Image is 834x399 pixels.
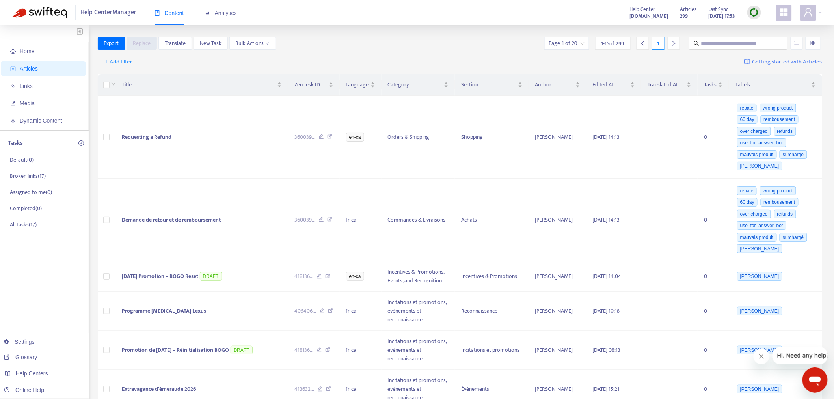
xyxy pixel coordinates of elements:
p: Broken links ( 17 ) [10,172,46,180]
p: All tasks ( 17 ) [10,220,37,229]
td: Reconnaissance [455,292,529,331]
span: Edited At [593,80,629,89]
span: plus-circle [78,140,84,146]
span: Title [122,80,276,89]
button: unordered-list [791,37,803,50]
span: Translated At [648,80,685,89]
span: [PERSON_NAME] [737,272,782,281]
span: 405406 ... [294,307,316,315]
span: 418136 ... [294,272,313,281]
th: Author [529,74,586,96]
span: link [10,83,16,89]
span: [PERSON_NAME] [737,385,782,393]
span: over charged [737,210,771,218]
span: rembousement [761,115,799,124]
span: [DATE] 14:04 [593,272,622,281]
span: over charged [737,127,771,136]
span: DRAFT [200,272,222,281]
span: Articles [20,65,38,72]
span: Promotion de [DATE] – Réinitialisation BOGO [122,345,229,354]
span: home [10,48,16,54]
button: + Add filter [100,56,139,68]
th: Title [115,74,288,96]
span: mauvais produit [737,150,777,159]
img: Swifteq [12,7,67,18]
span: Zendesk ID [294,80,327,89]
span: use_for_answer_bot [737,221,786,230]
p: Completed ( 0 ) [10,204,42,213]
span: [PERSON_NAME] [737,346,782,354]
span: 1 - 15 of 299 [601,39,624,48]
td: Incitations et promotions, événements et reconnaissance [382,331,455,370]
span: Last Sync [709,5,729,14]
strong: 299 [680,12,688,21]
span: Export [104,39,119,48]
span: Media [20,100,35,106]
span: Programme [MEDICAL_DATA] Lexus [122,306,206,315]
span: refunds [774,210,796,218]
span: Dynamic Content [20,117,62,124]
span: container [10,118,16,123]
td: Achats [455,179,529,261]
td: 0 [698,292,729,331]
span: New Task [200,39,222,48]
span: [DATE] 15:21 [593,384,620,393]
p: Assigned to me ( 0 ) [10,188,52,196]
iframe: Message from company [773,347,828,364]
span: Getting started with Articles [752,58,822,67]
span: book [155,10,160,16]
span: left [640,41,646,46]
th: Language [340,74,382,96]
span: 418136 ... [294,346,313,354]
td: 0 [698,96,729,179]
span: Content [155,10,184,16]
span: 60 day [737,115,758,124]
td: [PERSON_NAME] [529,96,586,179]
span: Help Center [630,5,656,14]
a: Getting started with Articles [744,56,822,68]
th: Tasks [698,74,729,96]
span: Category [388,80,443,89]
td: Shopping [455,96,529,179]
span: en-ca [346,133,364,142]
strong: [DOMAIN_NAME] [630,12,668,21]
td: Incitations et promotions, événements et reconnaissance [382,292,455,331]
button: Export [98,37,125,50]
span: Demande de retour et de remboursement [122,215,221,224]
a: Glossary [4,354,37,360]
span: [PERSON_NAME] [737,162,782,170]
img: image-link [744,59,750,65]
td: 0 [698,331,729,370]
span: Author [535,80,574,89]
button: Translate [158,37,192,50]
p: Tasks [8,138,23,148]
td: fr-ca [340,179,382,261]
th: Edited At [586,74,641,96]
span: 360039 ... [294,133,315,142]
span: surchargé [780,233,807,242]
span: Hi. Need any help? [5,6,57,12]
span: surchargé [780,150,807,159]
span: Help Centers [16,370,48,377]
span: [PERSON_NAME] [737,244,782,253]
td: 0 [698,179,729,261]
span: 413632 ... [294,385,314,393]
span: Translate [165,39,186,48]
td: Incentives & Promotions, Events, and Recognition [382,261,455,292]
span: refunds [774,127,796,136]
td: Incentives & Promotions [455,261,529,292]
td: [PERSON_NAME] [529,179,586,261]
span: wrong product [760,104,796,112]
span: [DATE] 10:18 [593,306,620,315]
th: Translated At [641,74,698,96]
img: sync.dc5367851b00ba804db3.png [749,7,759,17]
td: Orders & Shipping [382,96,455,179]
th: Labels [729,74,822,96]
span: rebate [737,104,757,112]
span: down [111,82,116,86]
span: Home [20,48,34,54]
span: 60 day [737,198,758,207]
span: right [671,41,677,46]
span: [DATE] 14:13 [593,132,620,142]
span: appstore [779,7,789,17]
